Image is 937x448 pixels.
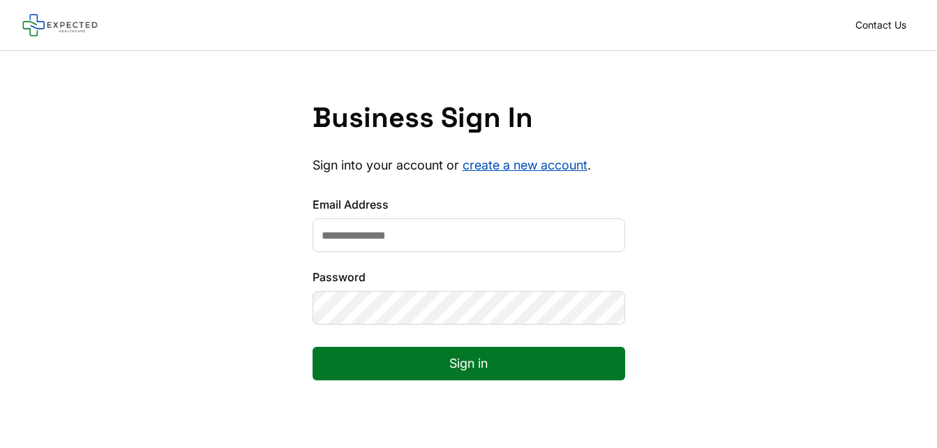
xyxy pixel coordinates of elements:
[313,347,625,380] button: Sign in
[313,269,625,285] label: Password
[313,157,625,174] p: Sign into your account or .
[313,196,625,213] label: Email Address
[847,15,915,35] a: Contact Us
[463,158,587,172] a: create a new account
[313,101,625,135] h1: Business Sign In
